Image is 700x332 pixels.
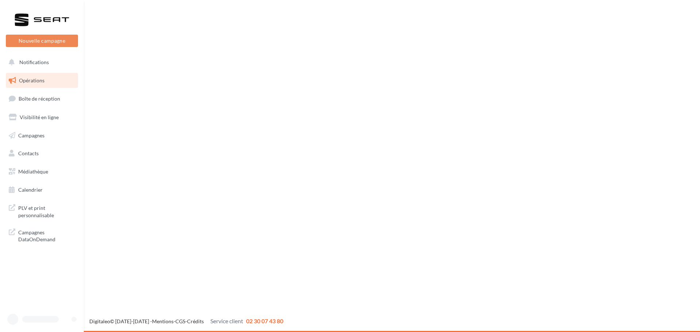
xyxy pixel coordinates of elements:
[4,110,79,125] a: Visibilité en ligne
[210,317,243,324] span: Service client
[19,95,60,102] span: Boîte de réception
[4,146,79,161] a: Contacts
[18,168,48,175] span: Médiathèque
[18,150,39,156] span: Contacts
[4,200,79,222] a: PLV et print personnalisable
[18,187,43,193] span: Calendrier
[18,227,75,243] span: Campagnes DataOnDemand
[4,182,79,198] a: Calendrier
[4,128,79,143] a: Campagnes
[6,35,78,47] button: Nouvelle campagne
[20,114,59,120] span: Visibilité en ligne
[4,73,79,88] a: Opérations
[4,55,77,70] button: Notifications
[175,318,185,324] a: CGS
[187,318,204,324] a: Crédits
[4,224,79,246] a: Campagnes DataOnDemand
[246,317,283,324] span: 02 30 07 43 80
[89,318,110,324] a: Digitaleo
[4,164,79,179] a: Médiathèque
[19,77,44,83] span: Opérations
[18,203,75,219] span: PLV et print personnalisable
[18,132,44,138] span: Campagnes
[152,318,174,324] a: Mentions
[19,59,49,65] span: Notifications
[4,91,79,106] a: Boîte de réception
[89,318,283,324] span: © [DATE]-[DATE] - - -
